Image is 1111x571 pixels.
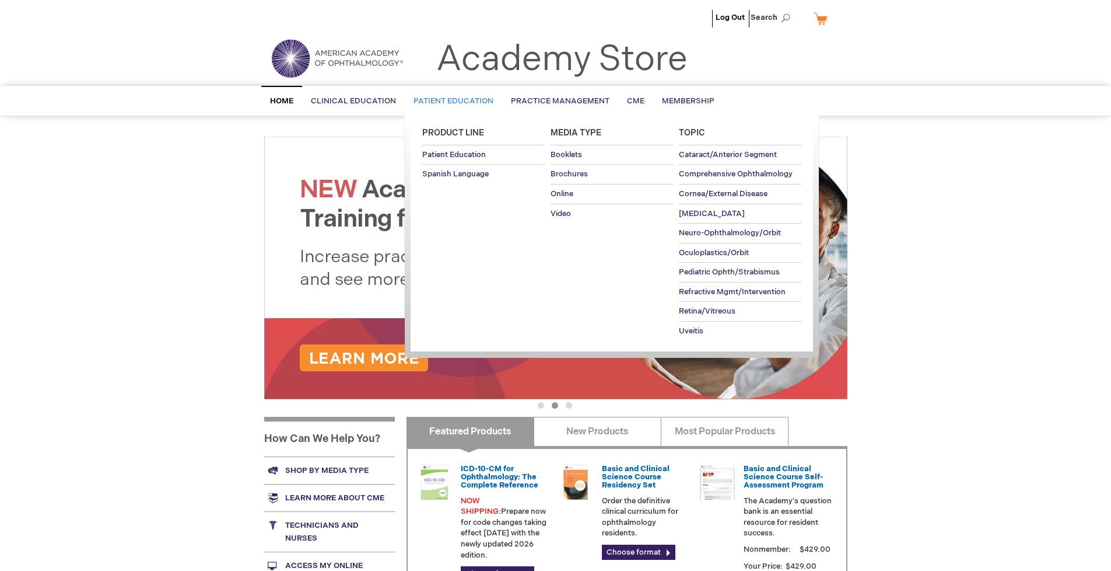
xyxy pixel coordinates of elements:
[552,402,558,409] button: 2 of 3
[700,465,735,500] img: bcscself_20.jpg
[417,465,452,500] img: 0120008u_42.png
[566,402,572,409] button: 3 of 3
[679,248,749,257] span: Oculoplastics/Orbit
[679,307,735,316] span: Retina/Vitreous
[602,545,675,560] a: Choose format
[311,96,396,106] span: Clinical Education
[798,545,832,554] span: $429.00
[679,228,781,238] span: Neuro-Ophthalmology/Orbit
[744,542,791,557] strong: Nonmember:
[679,169,793,179] span: Comprehensive Ophthalmology
[602,464,670,490] a: Basic and Clinical Science Course Residency Set
[627,96,644,106] span: CME
[744,464,823,490] a: Basic and Clinical Science Course Self-Assessment Program
[422,150,486,159] span: Patient Education
[264,457,395,484] a: Shop by media type
[264,417,395,457] h1: How Can We Help You?
[679,150,777,159] span: Cataract/Anterior Segment
[679,287,786,297] span: Refractive Mgmt/Intervention
[461,464,538,490] a: ICD-10-CM for Ophthalmology: The Complete Reference
[744,562,783,571] strong: Your Price:
[602,496,691,539] p: Order the definitive clinical curriculum for ophthalmology residents.
[422,169,489,179] span: Spanish Language
[270,96,293,106] span: Home
[679,326,703,336] span: Uveitis
[534,417,661,446] a: New Products
[679,209,745,218] span: [MEDICAL_DATA]
[422,128,484,138] span: Product Line
[751,6,795,29] span: Search
[413,96,493,106] span: Patient Education
[558,465,593,500] img: 02850963u_47.png
[662,96,714,106] span: Membership
[716,13,745,22] a: Log Out
[264,511,395,552] a: Technicians and nurses
[511,96,609,106] span: Practice Management
[744,496,832,539] p: The Academy's question bank is an essential resource for resident success.
[406,417,534,446] a: Featured Products
[679,189,767,199] span: Cornea/External Disease
[551,209,571,218] span: Video
[551,189,573,199] span: Online
[461,496,501,517] font: NOW SHIPPING:
[551,150,582,159] span: Booklets
[461,496,549,560] p: Prepare now for code changes taking effect [DATE] with the newly updated 2026 edition.
[679,128,705,138] span: Topic
[538,402,544,409] button: 1 of 3
[551,128,601,138] span: Media Type
[436,39,688,81] a: Academy Store
[679,267,780,277] span: Pediatric Ophth/Strabismus
[551,169,588,179] span: Brochures
[784,562,818,571] span: $429.00
[264,484,395,511] a: Learn more about CME
[661,417,788,446] a: Most Popular Products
